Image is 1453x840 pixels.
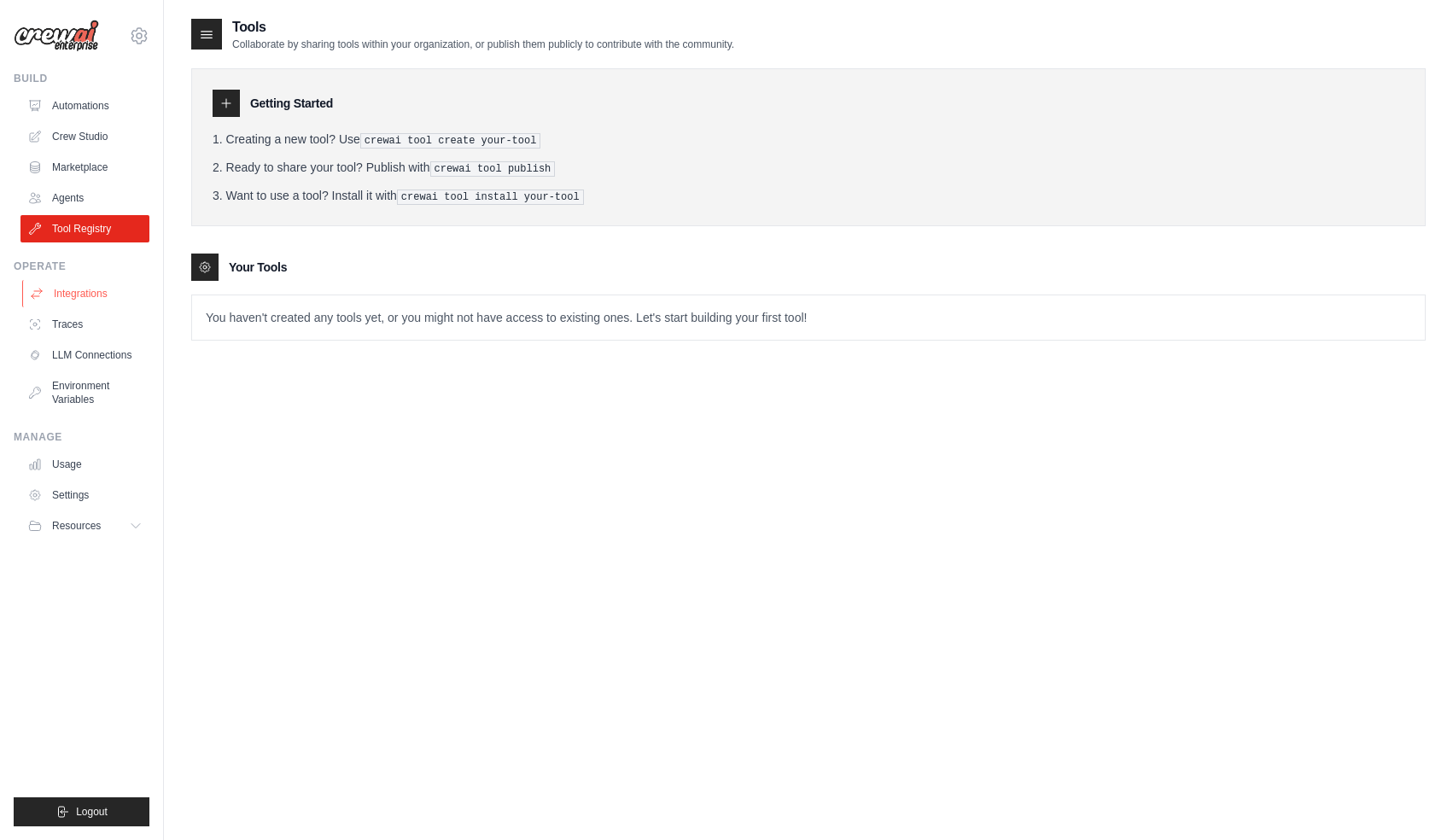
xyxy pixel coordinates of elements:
[76,805,108,819] span: Logout
[20,184,149,212] a: Agents
[20,341,149,369] a: LLM Connections
[232,17,734,38] h2: Tools
[20,215,149,242] a: Tool Registry
[14,260,149,273] div: Operate
[360,133,541,149] pre: crewai tool create your-tool
[232,38,734,51] p: Collaborate by sharing tools within your organization, or publish them publicly to contribute wit...
[20,481,149,509] a: Settings
[213,159,1404,177] li: Ready to share your tool? Publish with
[20,311,149,338] a: Traces
[20,512,149,540] button: Resources
[14,430,149,444] div: Manage
[229,259,287,276] h3: Your Tools
[192,295,1425,340] p: You haven't created any tools yet, or you might not have access to existing ones. Let's start bui...
[213,131,1404,149] li: Creating a new tool? Use
[14,797,149,826] button: Logout
[20,154,149,181] a: Marketplace
[430,161,556,177] pre: crewai tool publish
[22,280,151,307] a: Integrations
[397,190,584,205] pre: crewai tool install your-tool
[20,123,149,150] a: Crew Studio
[250,95,333,112] h3: Getting Started
[14,72,149,85] div: Build
[213,187,1404,205] li: Want to use a tool? Install it with
[20,451,149,478] a: Usage
[20,372,149,413] a: Environment Variables
[14,20,99,52] img: Logo
[52,519,101,533] span: Resources
[20,92,149,120] a: Automations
